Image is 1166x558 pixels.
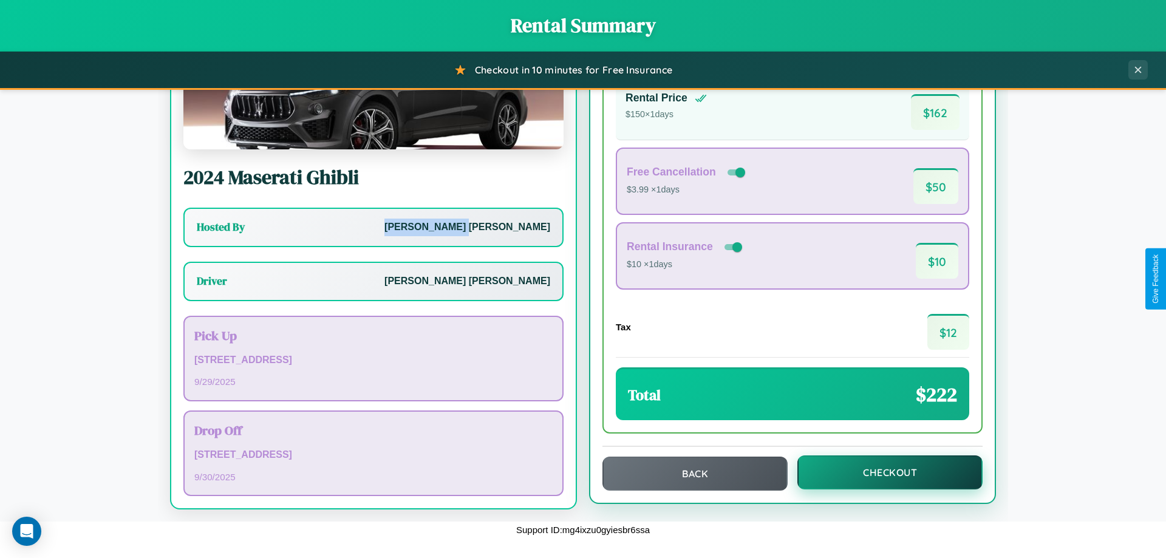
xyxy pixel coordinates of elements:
span: Checkout in 10 minutes for Free Insurance [475,64,672,76]
h2: 2024 Maserati Ghibli [183,164,564,191]
span: $ 50 [913,168,958,204]
h3: Hosted By [197,220,245,234]
h3: Pick Up [194,327,553,344]
p: $3.99 × 1 days [627,182,748,198]
p: [PERSON_NAME] [PERSON_NAME] [384,219,550,236]
div: Open Intercom Messenger [12,517,41,546]
p: $10 × 1 days [627,257,745,273]
div: Give Feedback [1151,254,1160,304]
p: Support ID: mg4ixzu0gyiesbr6ssa [516,522,650,538]
h3: Total [628,385,661,405]
p: [PERSON_NAME] [PERSON_NAME] [384,273,550,290]
h3: Drop Off [194,421,553,439]
p: [STREET_ADDRESS] [194,446,553,464]
span: $ 222 [916,381,957,408]
p: 9 / 29 / 2025 [194,373,553,390]
h4: Tax [616,322,631,332]
p: [STREET_ADDRESS] [194,352,553,369]
h3: Driver [197,274,227,288]
button: Checkout [797,455,983,489]
p: $ 150 × 1 days [626,107,707,123]
p: 9 / 30 / 2025 [194,469,553,485]
h4: Rental Insurance [627,240,713,253]
h4: Free Cancellation [627,166,716,179]
h4: Rental Price [626,92,687,104]
h1: Rental Summary [12,12,1154,39]
span: $ 10 [916,243,958,279]
span: $ 12 [927,314,969,350]
span: $ 162 [911,94,960,130]
button: Back [602,457,788,491]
